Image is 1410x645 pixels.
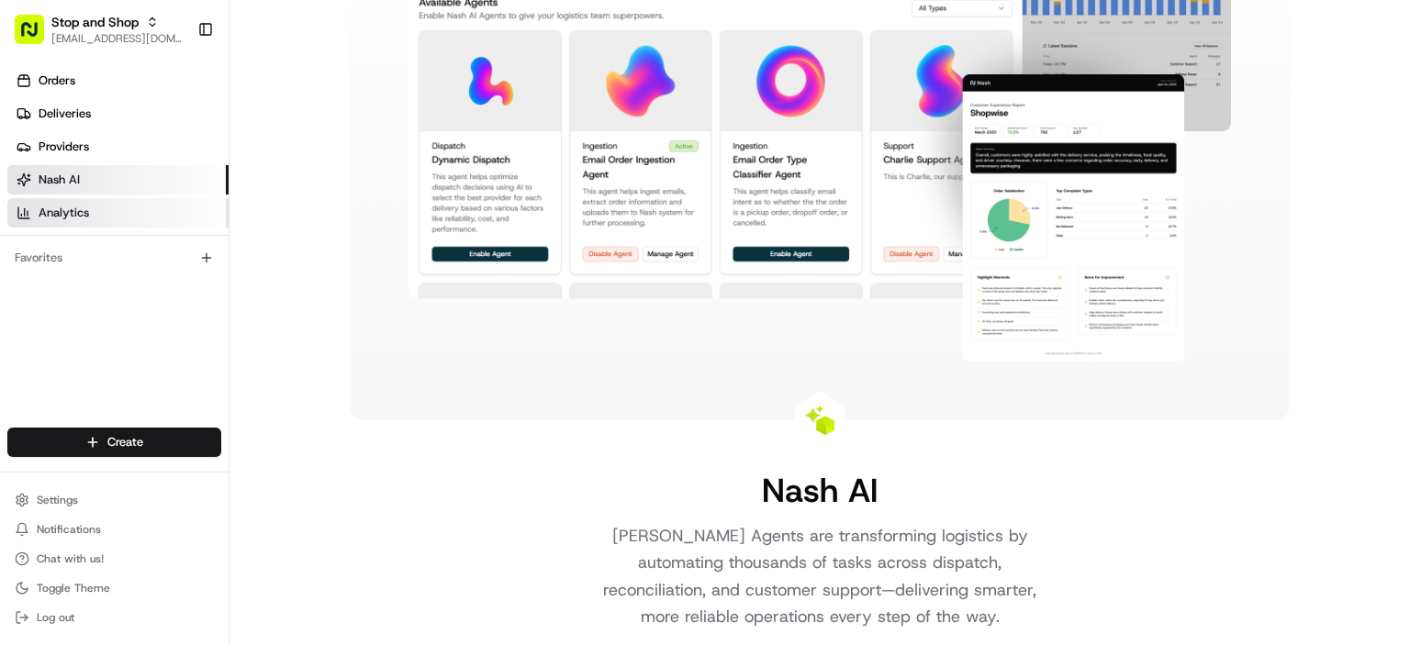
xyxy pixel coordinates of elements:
a: Deliveries [7,99,229,128]
button: Start new chat [312,181,334,203]
span: Chat with us! [37,551,104,566]
div: Favorites [7,243,221,272]
a: 📗Knowledge Base [11,259,148,292]
button: [EMAIL_ADDRESS][DOMAIN_NAME] [51,31,183,46]
span: Log out [37,610,74,625]
span: Knowledge Base [37,266,140,284]
button: Chat with us! [7,546,221,572]
button: Log out [7,605,221,630]
span: Notifications [37,522,101,537]
span: Settings [37,493,78,507]
div: 📗 [18,268,33,283]
a: Powered byPylon [129,310,222,325]
a: Nash AI [7,165,229,195]
span: Toggle Theme [37,581,110,595]
span: Analytics [39,205,89,221]
p: Welcome 👋 [18,73,334,103]
a: Orders [7,66,229,95]
div: Start new chat [62,175,301,194]
img: Nash AI Logo [805,406,834,435]
p: [PERSON_NAME] Agents are transforming logistics by automating thousands of tasks across dispatch,... [585,523,1055,630]
span: Nash AI [39,172,80,188]
span: Deliveries [39,106,91,122]
span: Providers [39,139,89,155]
img: 1736555255976-a54dd68f-1ca7-489b-9aae-adbdc363a1c4 [18,175,51,208]
div: 💻 [155,268,170,283]
a: Providers [7,132,229,161]
img: Nash [18,18,55,55]
button: Notifications [7,517,221,542]
span: Orders [39,72,75,89]
button: Toggle Theme [7,575,221,601]
input: Clear [48,118,303,138]
span: Create [107,434,143,450]
span: API Documentation [173,266,295,284]
h1: Nash AI [762,472,878,508]
button: Settings [7,487,221,513]
button: Stop and Shop[EMAIL_ADDRESS][DOMAIN_NAME] [7,7,190,51]
button: Create [7,428,221,457]
button: Stop and Shop [51,13,139,31]
span: Pylon [183,311,222,325]
a: Analytics [7,198,229,228]
a: 💻API Documentation [148,259,302,292]
div: We're available if you need us! [62,194,232,208]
